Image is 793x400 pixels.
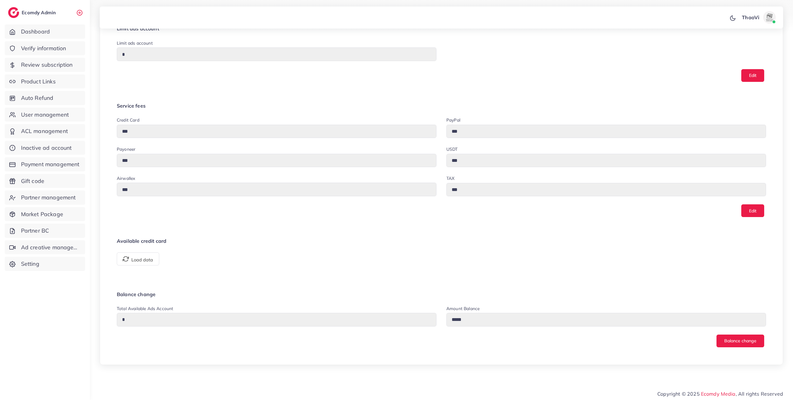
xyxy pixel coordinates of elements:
[5,190,85,205] a: Partner management
[5,24,85,39] a: Dashboard
[117,175,135,181] label: Airwallex
[22,10,57,16] h2: Ecomdy Admin
[21,243,81,251] span: Ad creative management
[5,224,85,238] a: Partner BC
[21,193,76,202] span: Partner management
[21,78,56,86] span: Product Links
[5,257,85,271] a: Setting
[736,390,783,398] span: , All rights Reserved
[21,127,68,135] span: ACL management
[117,103,766,109] h4: Service fees
[741,204,764,217] button: Edit
[21,144,72,152] span: Inactive ad account
[21,111,69,119] span: User management
[21,61,73,69] span: Review subscription
[21,44,66,52] span: Verify information
[657,390,783,398] span: Copyright © 2025
[117,40,153,46] label: Limit ads account
[8,7,19,18] img: logo
[446,305,480,312] label: Amount balance
[701,391,736,397] a: Ecomdy Media
[21,94,54,102] span: Auto Refund
[5,174,85,188] a: Gift code
[716,335,764,347] button: Balance change
[5,141,85,155] a: Inactive ad account
[21,28,50,36] span: Dashboard
[742,14,759,21] p: ThaoVi
[5,240,85,255] a: Ad creative management
[741,69,764,82] button: Edit
[117,252,159,265] button: Load data
[446,117,460,123] label: PayPal
[21,160,80,168] span: Payment management
[117,291,766,297] h4: Balance change
[5,207,85,221] a: Market Package
[123,256,153,262] span: Load data
[763,11,776,24] img: avatar
[738,11,778,24] a: ThaoViavatar
[117,305,173,312] label: Total available Ads Account
[5,124,85,138] a: ACL management
[21,177,44,185] span: Gift code
[21,227,49,235] span: Partner BC
[117,238,766,244] h4: Available credit card
[5,91,85,105] a: Auto Refund
[5,41,85,56] a: Verify information
[446,175,454,181] label: TAX
[5,157,85,171] a: Payment management
[21,210,63,218] span: Market Package
[5,74,85,89] a: Product Links
[8,7,57,18] a: logoEcomdy Admin
[117,117,139,123] label: Credit card
[117,146,135,152] label: Payoneer
[446,146,458,152] label: USDT
[21,260,39,268] span: Setting
[5,58,85,72] a: Review subscription
[5,108,85,122] a: User management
